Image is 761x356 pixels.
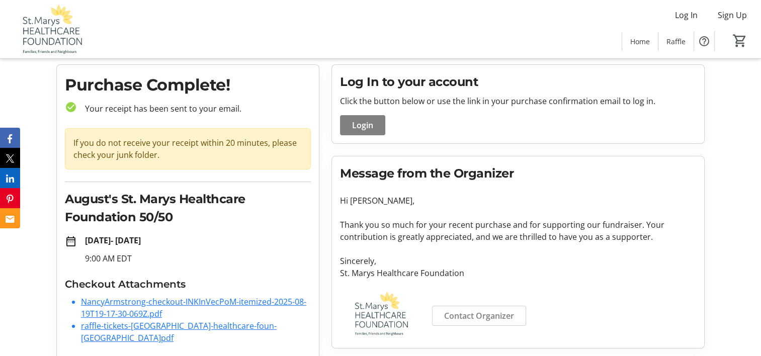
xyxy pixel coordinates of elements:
a: Contact Organizer [432,306,526,326]
mat-icon: date_range [65,235,77,247]
span: Contact Organizer [444,310,514,322]
h1: Purchase Complete! [65,73,311,97]
p: Thank you so much for your recent purchase and for supporting our fundraiser. Your contribution i... [340,219,696,243]
p: St. Marys Healthcare Foundation [340,267,696,279]
button: Log In [667,7,706,23]
span: Raffle [666,36,686,47]
p: 9:00 AM EDT [85,252,311,264]
span: Home [630,36,650,47]
a: NancyArmstrong-checkout-INKInVecPoM-itemized-2025-08-19T19-17-30-069Z.pdf [81,296,306,319]
p: Sincerely, [340,255,696,267]
button: Cart [731,32,749,50]
span: Sign Up [718,9,747,21]
p: Click the button below or use the link in your purchase confirmation email to log in. [340,95,696,107]
h2: Log In to your account [340,73,696,91]
div: If you do not receive your receipt within 20 minutes, please check your junk folder. [65,128,311,169]
button: Sign Up [710,7,755,23]
h2: August's St. Marys Healthcare Foundation 50/50 [65,190,311,226]
h2: Message from the Organizer [340,164,696,183]
a: Raffle [658,32,694,51]
h3: Checkout Attachments [65,277,311,292]
img: St. Marys Healthcare Foundation logo [340,291,420,336]
a: raffle-tickets-[GEOGRAPHIC_DATA]-healthcare-foun-[GEOGRAPHIC_DATA]pdf [81,320,277,343]
span: Log In [675,9,698,21]
img: St. Marys Healthcare Foundation's Logo [6,4,96,54]
p: Your receipt has been sent to your email. [77,103,311,115]
button: Login [340,115,385,135]
a: Home [622,32,658,51]
button: Help [694,31,714,51]
mat-icon: check_circle [65,101,77,113]
strong: [DATE] - [DATE] [85,235,141,246]
p: Hi [PERSON_NAME], [340,195,696,207]
span: Login [352,119,373,131]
